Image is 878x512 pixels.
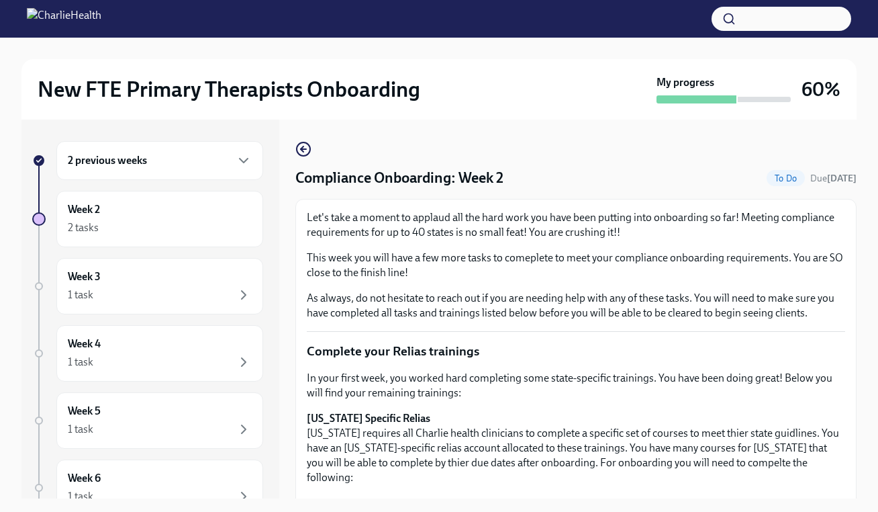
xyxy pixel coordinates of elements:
[32,325,263,382] a: Week 41 task
[307,291,845,321] p: As always, do not hesitate to reach out if you are needing help with any of these tasks. You will...
[68,220,99,235] div: 2 tasks
[307,371,845,400] p: In your first week, you worked hard completing some state-specific trainings. You have been doing...
[68,153,147,168] h6: 2 previous weeks
[810,172,857,185] span: September 27th, 2025 10:00
[68,422,93,437] div: 1 task
[656,75,714,90] strong: My progress
[307,411,845,485] p: [US_STATE] requires all Charlie health clinicians to complete a specific set of courses to meet t...
[68,288,93,302] div: 1 task
[68,355,93,370] div: 1 task
[801,77,840,101] h3: 60%
[307,251,845,280] p: This week you will have a few more tasks to comeplete to meet your compliance onboarding requirem...
[68,489,93,504] div: 1 task
[307,343,845,360] p: Complete your Relias trainings
[68,404,101,419] h6: Week 5
[295,168,503,188] h4: Compliance Onboarding: Week 2
[307,412,430,425] strong: [US_STATE] Specific Relias
[767,173,805,183] span: To Do
[32,392,263,449] a: Week 51 task
[68,337,101,351] h6: Week 4
[32,191,263,247] a: Week 22 tasks
[27,8,101,30] img: CharlieHealth
[827,173,857,184] strong: [DATE]
[68,202,100,217] h6: Week 2
[307,210,845,240] p: Let's take a moment to applaud all the hard work you have been putting into onboarding so far! Me...
[68,269,101,284] h6: Week 3
[38,76,420,103] h2: New FTE Primary Therapists Onboarding
[810,173,857,184] span: Due
[32,258,263,314] a: Week 31 task
[68,471,101,486] h6: Week 6
[56,141,263,180] div: 2 previous weeks
[334,496,845,511] li: HIPAA: Basics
